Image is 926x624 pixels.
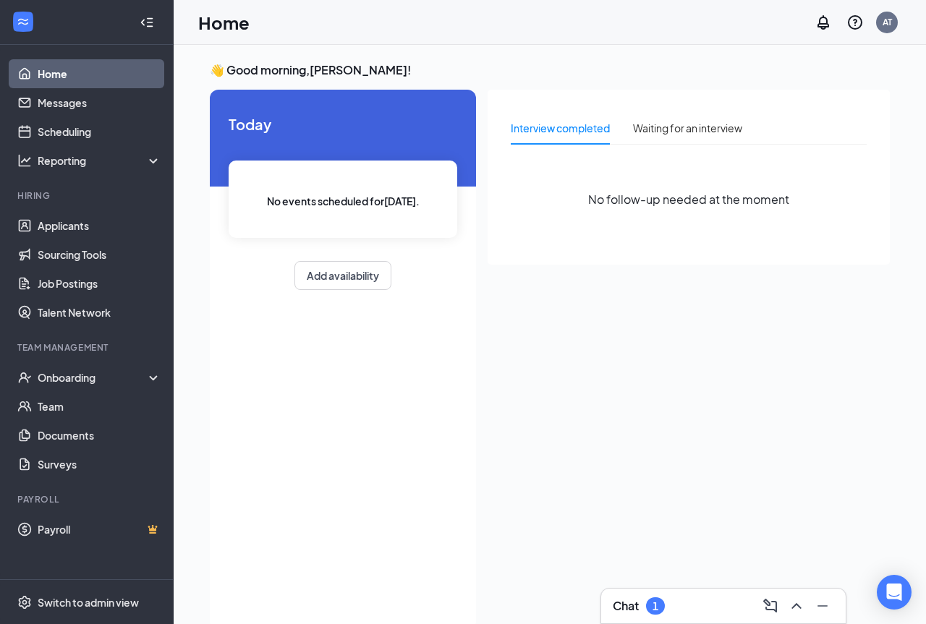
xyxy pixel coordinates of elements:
[815,14,832,31] svg: Notifications
[788,597,805,615] svg: ChevronUp
[38,240,161,269] a: Sourcing Tools
[759,594,782,617] button: ComposeMessage
[38,450,161,479] a: Surveys
[38,153,162,168] div: Reporting
[588,190,789,208] span: No follow-up needed at the moment
[16,14,30,29] svg: WorkstreamLogo
[38,298,161,327] a: Talent Network
[17,595,32,610] svg: Settings
[877,575,912,610] div: Open Intercom Messenger
[38,211,161,240] a: Applicants
[653,600,658,612] div: 1
[229,113,457,135] span: Today
[785,594,808,617] button: ChevronUp
[17,189,158,202] div: Hiring
[883,16,892,28] div: AT
[511,120,610,136] div: Interview completed
[210,62,890,78] h3: 👋 Good morning, [PERSON_NAME] !
[762,597,779,615] svg: ComposeMessage
[17,493,158,505] div: Payroll
[198,10,250,35] h1: Home
[38,269,161,298] a: Job Postings
[814,597,831,615] svg: Minimize
[38,595,139,610] div: Switch to admin view
[38,117,161,146] a: Scheduling
[613,598,639,614] h3: Chat
[38,88,161,117] a: Messages
[17,153,32,168] svg: Analysis
[633,120,742,136] div: Waiting for an interview
[38,421,161,450] a: Documents
[38,515,161,544] a: PayrollCrown
[17,341,158,354] div: Team Management
[294,261,391,290] button: Add availability
[17,370,32,385] svg: UserCheck
[140,15,154,30] svg: Collapse
[38,392,161,421] a: Team
[267,193,420,209] span: No events scheduled for [DATE] .
[811,594,834,617] button: Minimize
[38,370,149,385] div: Onboarding
[38,59,161,88] a: Home
[846,14,864,31] svg: QuestionInfo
